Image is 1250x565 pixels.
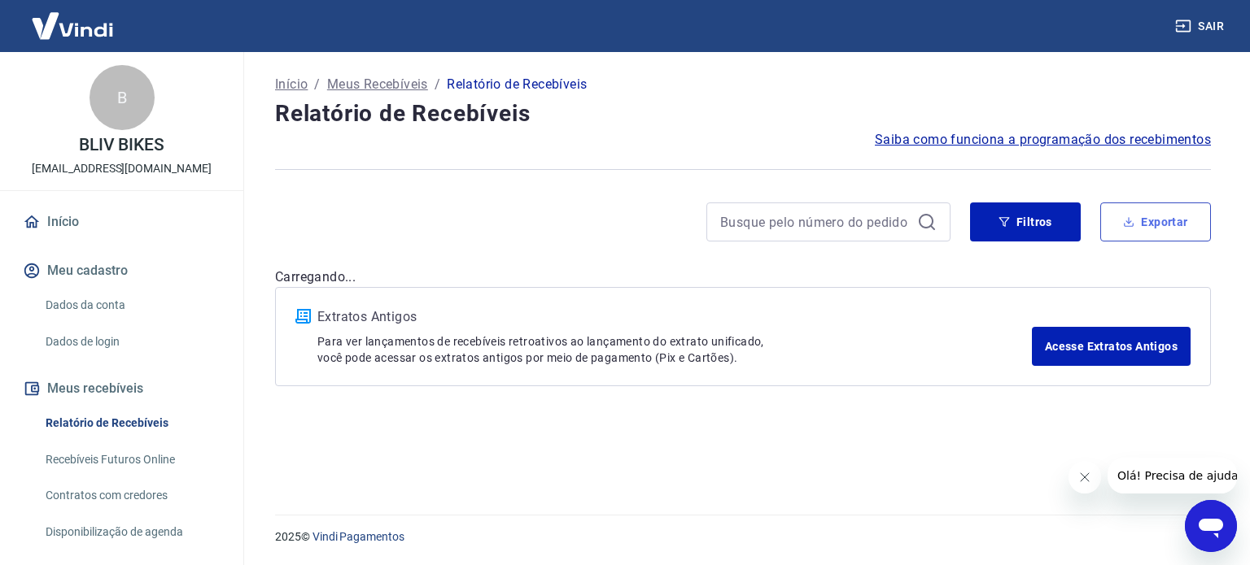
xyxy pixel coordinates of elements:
[720,210,911,234] input: Busque pelo número do pedido
[314,75,320,94] p: /
[317,307,1032,327] p: Extratos Antigos
[79,137,165,154] p: BLIV BIKES
[10,11,137,24] span: Olá! Precisa de ajuda?
[39,289,224,322] a: Dados da conta
[275,75,308,94] a: Início
[317,333,1032,366] p: Para ver lançamentos de recebíveis retroativos ao lançamento do extrato unificado, você pode aces...
[39,325,224,359] a: Dados de login
[970,202,1081,241] button: Filtros
[275,98,1211,130] h4: Relatório de Recebíveis
[1108,458,1237,493] iframe: Mensagem da empresa
[39,515,224,549] a: Disponibilização de agenda
[312,530,404,543] a: Vindi Pagamentos
[327,75,428,94] a: Meus Recebíveis
[447,75,587,94] p: Relatório de Recebíveis
[875,130,1211,150] a: Saiba como funciona a programação dos recebimentos
[1069,461,1101,493] iframe: Fechar mensagem
[39,443,224,476] a: Recebíveis Futuros Online
[275,528,1211,545] p: 2025 ©
[39,406,224,440] a: Relatório de Recebíveis
[275,267,1211,287] p: Carregando...
[20,371,224,406] button: Meus recebíveis
[1185,500,1237,552] iframe: Botão para abrir a janela de mensagens
[32,160,212,177] p: [EMAIL_ADDRESS][DOMAIN_NAME]
[435,75,440,94] p: /
[1032,327,1191,366] a: Acesse Extratos Antigos
[20,204,224,240] a: Início
[90,65,155,130] div: B
[39,479,224,512] a: Contratos com credores
[295,309,311,324] img: ícone
[1172,11,1230,41] button: Sair
[20,253,224,289] button: Meu cadastro
[20,1,125,50] img: Vindi
[1100,202,1211,241] button: Exportar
